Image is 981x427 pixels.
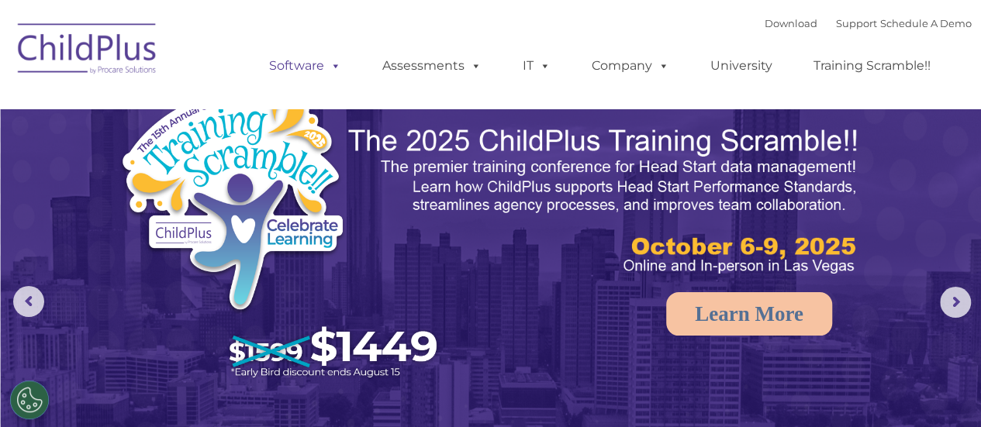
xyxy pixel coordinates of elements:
[798,50,946,81] a: Training Scramble!!
[765,17,972,29] font: |
[880,17,972,29] a: Schedule A Demo
[666,292,832,336] a: Learn More
[507,50,566,81] a: IT
[576,50,685,81] a: Company
[695,50,788,81] a: University
[367,50,497,81] a: Assessments
[836,17,877,29] a: Support
[765,17,817,29] a: Download
[10,381,49,419] button: Cookies Settings
[216,102,263,114] span: Last name
[10,12,165,90] img: ChildPlus by Procare Solutions
[727,260,981,427] iframe: Chat Widget
[254,50,357,81] a: Software
[216,166,282,177] span: Phone number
